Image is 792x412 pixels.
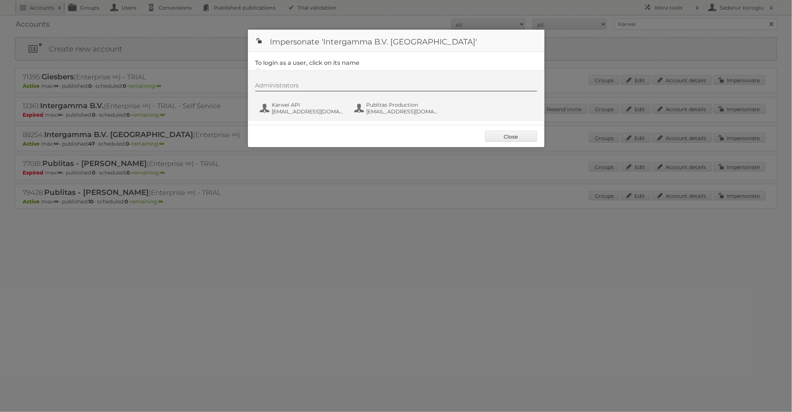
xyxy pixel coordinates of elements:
[354,101,441,116] button: Publitas Production [EMAIL_ADDRESS][DOMAIN_NAME]
[272,102,344,108] span: Karwei API
[248,30,544,52] h1: Impersonate 'Intergamma B.V. [GEOGRAPHIC_DATA]'
[255,82,537,92] div: Administrators
[255,59,360,66] legend: To login as a user, click on its name
[367,102,438,108] span: Publitas Production
[272,108,344,115] span: [EMAIL_ADDRESS][DOMAIN_NAME]
[485,131,537,142] a: Close
[367,108,438,115] span: [EMAIL_ADDRESS][DOMAIN_NAME]
[259,101,346,116] button: Karwei API [EMAIL_ADDRESS][DOMAIN_NAME]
